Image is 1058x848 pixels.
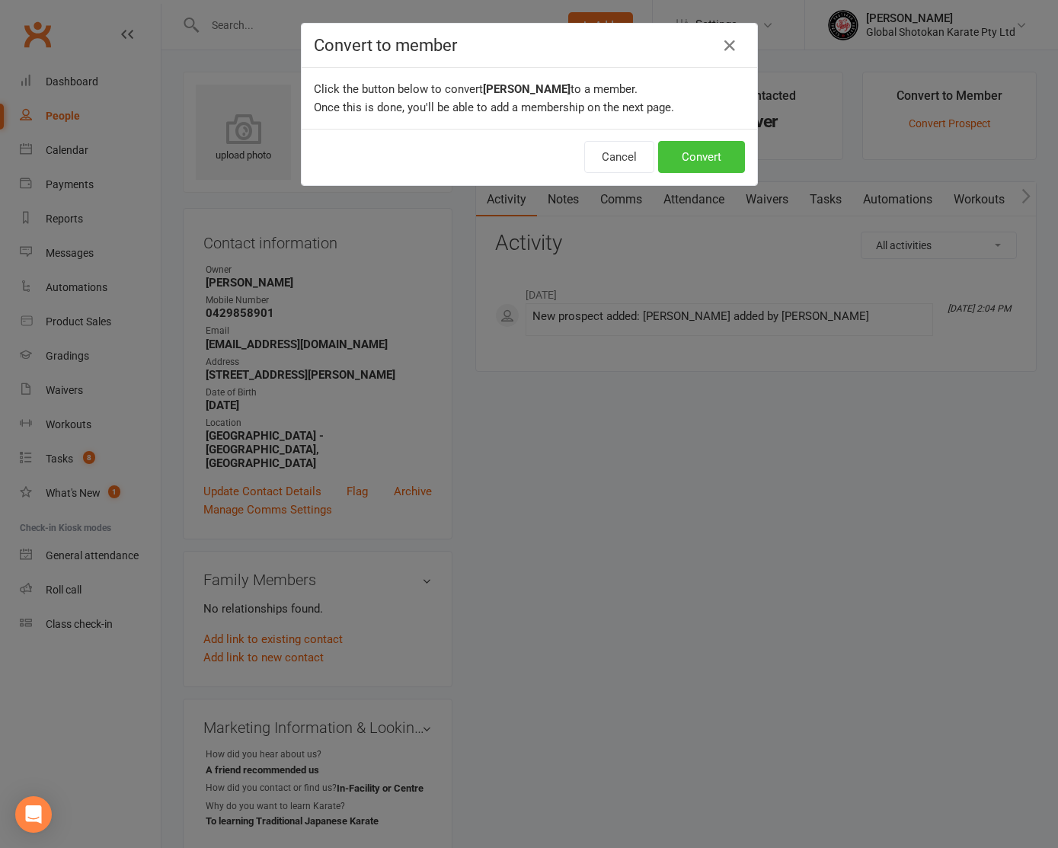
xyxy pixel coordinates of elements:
div: Open Intercom Messenger [15,796,52,833]
b: [PERSON_NAME] [483,82,571,96]
h4: Convert to member [314,36,745,55]
button: Convert [658,141,745,173]
button: Close [718,34,742,58]
button: Cancel [584,141,654,173]
div: Click the button below to convert to a member. Once this is done, you'll be able to add a members... [302,68,757,129]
